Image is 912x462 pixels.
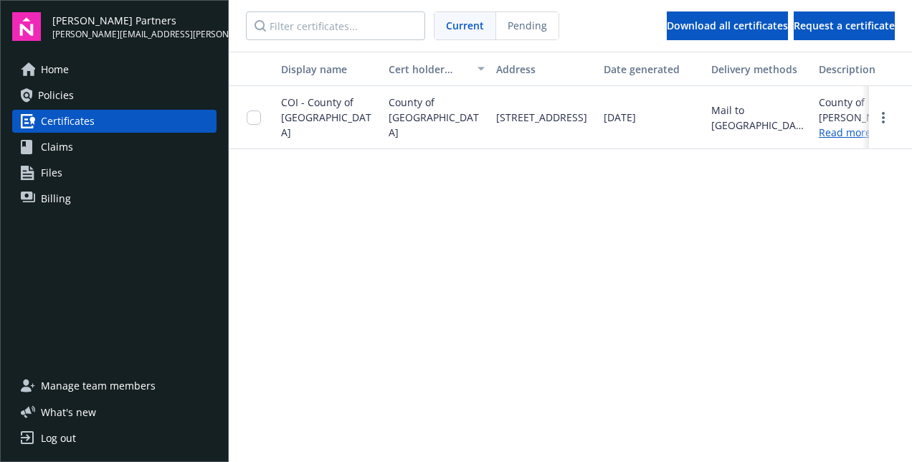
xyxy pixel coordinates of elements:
span: Current [446,18,484,33]
span: County of [GEOGRAPHIC_DATA] [389,95,485,140]
span: COI - County of [GEOGRAPHIC_DATA] [281,95,371,139]
span: [PERSON_NAME][EMAIL_ADDRESS][PERSON_NAME][DOMAIN_NAME] [52,28,217,41]
a: Home [12,58,217,81]
input: Toggle Row Selected [247,110,261,125]
button: [PERSON_NAME] Partners[PERSON_NAME][EMAIL_ADDRESS][PERSON_NAME][DOMAIN_NAME] [52,12,217,41]
button: Request a certificate [794,11,895,40]
span: Pending [508,18,547,33]
button: Download all certificates [667,11,788,40]
div: Cert holder name [389,62,469,77]
input: Filter certificates... [246,11,425,40]
img: navigator-logo.svg [12,12,41,41]
a: Claims [12,136,217,159]
button: Display name [275,52,383,86]
span: Policies [38,84,74,107]
div: Date generated [604,62,700,77]
span: Home [41,58,69,81]
button: Delivery methods [706,52,813,86]
span: Manage team members [41,374,156,397]
span: [PERSON_NAME] Partners [52,13,217,28]
div: Log out [41,427,76,450]
span: Billing [41,187,71,210]
div: Display name [281,62,377,77]
a: more [875,109,892,126]
a: Manage team members [12,374,217,397]
span: Download all certificates [667,19,788,32]
span: [STREET_ADDRESS] [496,110,587,125]
button: Cert holder name [383,52,490,86]
span: Certificates [41,110,95,133]
span: Claims [41,136,73,159]
button: Address [490,52,598,86]
a: Files [12,161,217,184]
a: Certificates [12,110,217,133]
span: Files [41,161,62,184]
span: Request a certificate [794,19,895,32]
button: Date generated [598,52,706,86]
button: What's new [12,405,119,420]
span: [DATE] [604,110,636,125]
div: Delivery methods [711,62,807,77]
a: Policies [12,84,217,107]
span: What ' s new [41,405,96,420]
a: Billing [12,187,217,210]
div: Address [496,62,592,77]
span: Pending [496,12,559,39]
div: Mail to [GEOGRAPHIC_DATA][PERSON_NAME][STREET_ADDRESS] [711,103,807,133]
